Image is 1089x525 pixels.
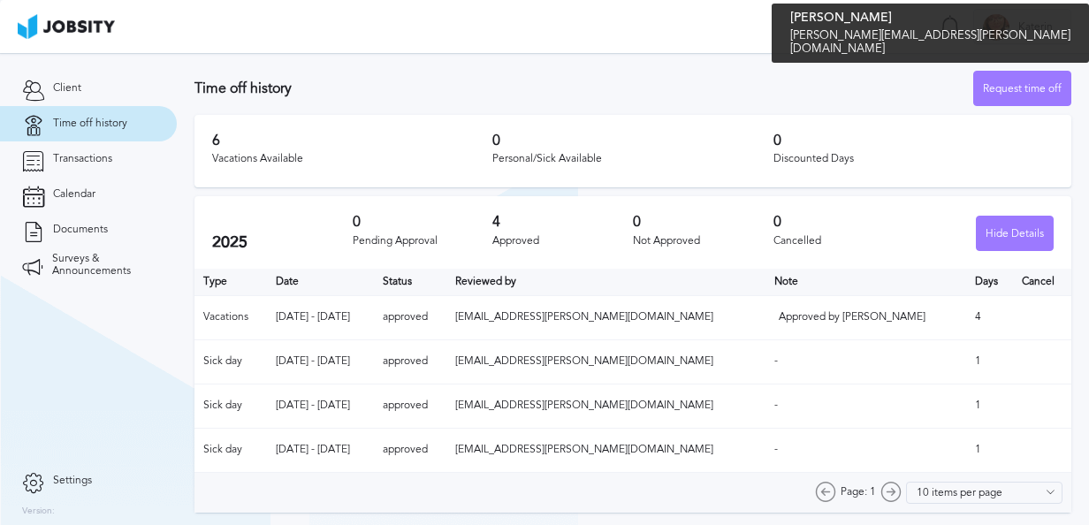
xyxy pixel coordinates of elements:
td: 1 [966,428,1013,472]
span: Surveys & Announcements [52,253,155,278]
span: [EMAIL_ADDRESS][PERSON_NAME][DOMAIN_NAME] [455,310,713,323]
span: - [774,399,778,411]
span: Settings [53,475,92,487]
td: [DATE] - [DATE] [267,384,373,428]
td: [DATE] - [DATE] [267,428,373,472]
h3: 0 [773,214,914,230]
button: Request time off [973,71,1071,106]
h3: 6 [212,133,492,148]
div: Pending Approval [353,235,493,247]
td: Sick day [194,428,267,472]
div: K [983,14,1009,41]
img: ab4bad089aa723f57921c736e9817d99.png [18,14,115,39]
div: Not Approved [633,235,773,247]
div: Personal/Sick Available [492,153,773,165]
span: Calendar [53,188,95,201]
div: Discounted Days [773,153,1054,165]
td: approved [374,384,446,428]
button: KKaterin [973,9,1071,44]
div: Approved [492,235,633,247]
td: Sick day [194,339,267,384]
th: Toggle SortBy [374,269,446,295]
td: [DATE] - [DATE] [267,339,373,384]
td: approved [374,295,446,339]
th: Toggle SortBy [267,269,373,295]
td: 4 [966,295,1013,339]
th: Toggle SortBy [765,269,966,295]
h3: 0 [492,133,773,148]
td: approved [374,428,446,472]
td: approved [374,339,446,384]
td: Sick day [194,384,267,428]
th: Type [194,269,267,295]
span: [EMAIL_ADDRESS][PERSON_NAME][DOMAIN_NAME] [455,443,713,455]
div: Cancelled [773,235,914,247]
th: Toggle SortBy [446,269,765,295]
div: Vacations Available [212,153,492,165]
td: 1 [966,339,1013,384]
div: Approved by [PERSON_NAME] [779,311,953,323]
th: Cancel [1013,269,1071,295]
div: Hide Details [977,217,1053,252]
h2: 2025 [212,233,353,252]
span: Transactions [53,153,112,165]
span: [EMAIL_ADDRESS][PERSON_NAME][DOMAIN_NAME] [455,354,713,367]
h3: 0 [353,214,493,230]
td: [DATE] - [DATE] [267,295,373,339]
h3: Time off history [194,80,973,96]
th: Days [966,269,1013,295]
h3: 0 [633,214,773,230]
h3: 4 [492,214,633,230]
td: Vacations [194,295,267,339]
span: Katerin [1009,21,1062,34]
span: Documents [53,224,108,236]
td: 1 [966,384,1013,428]
span: - [774,354,778,367]
button: Hide Details [976,216,1054,251]
span: [EMAIL_ADDRESS][PERSON_NAME][DOMAIN_NAME] [455,399,713,411]
span: Time off history [53,118,127,130]
div: Request time off [974,72,1070,107]
span: Page: 1 [841,486,876,498]
span: - [774,443,778,455]
label: Version: [22,506,55,517]
h3: 0 [773,133,1054,148]
span: Client [53,82,81,95]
